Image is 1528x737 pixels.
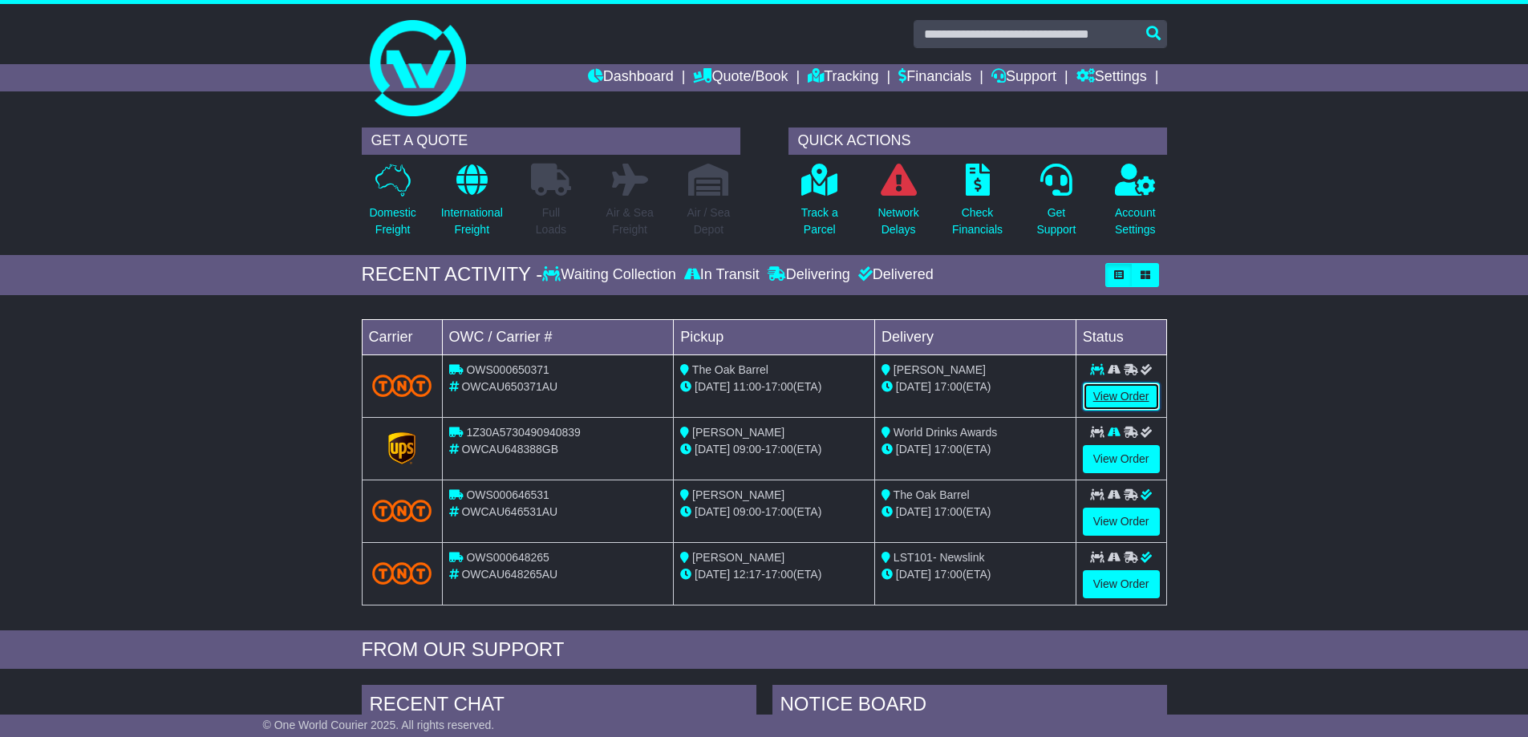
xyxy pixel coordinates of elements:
[951,163,1003,247] a: CheckFinancials
[991,64,1056,91] a: Support
[934,568,963,581] span: 17:00
[466,488,549,501] span: OWS000646531
[1083,383,1160,411] a: View Order
[695,443,730,456] span: [DATE]
[733,568,761,581] span: 12:17
[808,64,878,91] a: Tracking
[680,266,764,284] div: In Transit
[680,566,868,583] div: - (ETA)
[692,551,784,564] span: [PERSON_NAME]
[442,319,674,354] td: OWC / Carrier #
[461,380,557,393] span: OWCAU650371AU
[1076,319,1166,354] td: Status
[695,380,730,393] span: [DATE]
[1036,204,1076,238] p: Get Support
[765,443,793,456] span: 17:00
[934,505,963,518] span: 17:00
[362,128,740,155] div: GET A QUOTE
[882,441,1069,458] div: (ETA)
[466,551,549,564] span: OWS000648265
[765,380,793,393] span: 17:00
[441,204,503,238] p: International Freight
[877,204,918,238] p: Network Delays
[765,505,793,518] span: 17:00
[1083,445,1160,473] a: View Order
[874,319,1076,354] td: Delivery
[1114,163,1157,247] a: AccountSettings
[692,426,784,439] span: [PERSON_NAME]
[542,266,679,284] div: Waiting Collection
[894,551,985,564] span: LST101- Newslink
[733,380,761,393] span: 11:00
[674,319,875,354] td: Pickup
[606,204,654,238] p: Air & Sea Freight
[896,505,931,518] span: [DATE]
[896,443,931,456] span: [DATE]
[461,568,557,581] span: OWCAU648265AU
[788,128,1167,155] div: QUICK ACTIONS
[882,566,1069,583] div: (ETA)
[388,432,415,464] img: GetCarrierServiceLogo
[854,266,934,284] div: Delivered
[372,500,432,521] img: TNT_Domestic.png
[1083,570,1160,598] a: View Order
[680,441,868,458] div: - (ETA)
[695,505,730,518] span: [DATE]
[1083,508,1160,536] a: View Order
[368,163,416,247] a: DomesticFreight
[894,363,986,376] span: [PERSON_NAME]
[894,488,970,501] span: The Oak Barrel
[693,64,788,91] a: Quote/Book
[362,638,1167,662] div: FROM OUR SUPPORT
[1036,163,1076,247] a: GetSupport
[764,266,854,284] div: Delivering
[934,443,963,456] span: 17:00
[765,568,793,581] span: 17:00
[695,568,730,581] span: [DATE]
[934,380,963,393] span: 17:00
[733,505,761,518] span: 09:00
[733,443,761,456] span: 09:00
[372,375,432,396] img: TNT_Domestic.png
[898,64,971,91] a: Financials
[263,719,495,731] span: © One World Courier 2025. All rights reserved.
[680,504,868,520] div: - (ETA)
[896,380,931,393] span: [DATE]
[896,568,931,581] span: [DATE]
[1076,64,1147,91] a: Settings
[1115,204,1156,238] p: Account Settings
[466,426,580,439] span: 1Z30A5730490940839
[372,562,432,584] img: TNT_Domestic.png
[461,505,557,518] span: OWCAU646531AU
[952,204,1003,238] p: Check Financials
[588,64,674,91] a: Dashboard
[362,685,756,728] div: RECENT CHAT
[692,363,768,376] span: The Oak Barrel
[466,363,549,376] span: OWS000650371
[692,488,784,501] span: [PERSON_NAME]
[440,163,504,247] a: InternationalFreight
[687,204,731,238] p: Air / Sea Depot
[894,426,997,439] span: World Drinks Awards
[362,263,543,286] div: RECENT ACTIVITY -
[877,163,919,247] a: NetworkDelays
[362,319,442,354] td: Carrier
[800,163,839,247] a: Track aParcel
[680,379,868,395] div: - (ETA)
[461,443,558,456] span: OWCAU648388GB
[772,685,1167,728] div: NOTICE BOARD
[801,204,838,238] p: Track a Parcel
[531,204,571,238] p: Full Loads
[369,204,415,238] p: Domestic Freight
[882,379,1069,395] div: (ETA)
[882,504,1069,520] div: (ETA)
